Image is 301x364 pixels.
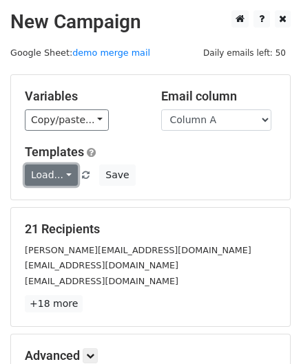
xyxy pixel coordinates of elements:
small: Google Sheet: [10,47,150,58]
a: Daily emails left: 50 [198,47,291,58]
h5: 21 Recipients [25,222,276,237]
a: demo merge mail [72,47,150,58]
a: Load... [25,164,78,186]
small: [EMAIL_ADDRESS][DOMAIN_NAME] [25,260,178,270]
small: [PERSON_NAME][EMAIL_ADDRESS][DOMAIN_NAME] [25,245,251,255]
h2: New Campaign [10,10,291,34]
a: Copy/paste... [25,109,109,131]
h5: Email column [161,89,277,104]
small: [EMAIL_ADDRESS][DOMAIN_NAME] [25,276,178,286]
h5: Variables [25,89,141,104]
h5: Advanced [25,348,276,363]
iframe: Chat Widget [232,298,301,364]
span: Daily emails left: 50 [198,45,291,61]
a: +18 more [25,295,83,312]
a: Templates [25,144,84,159]
button: Save [99,164,135,186]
